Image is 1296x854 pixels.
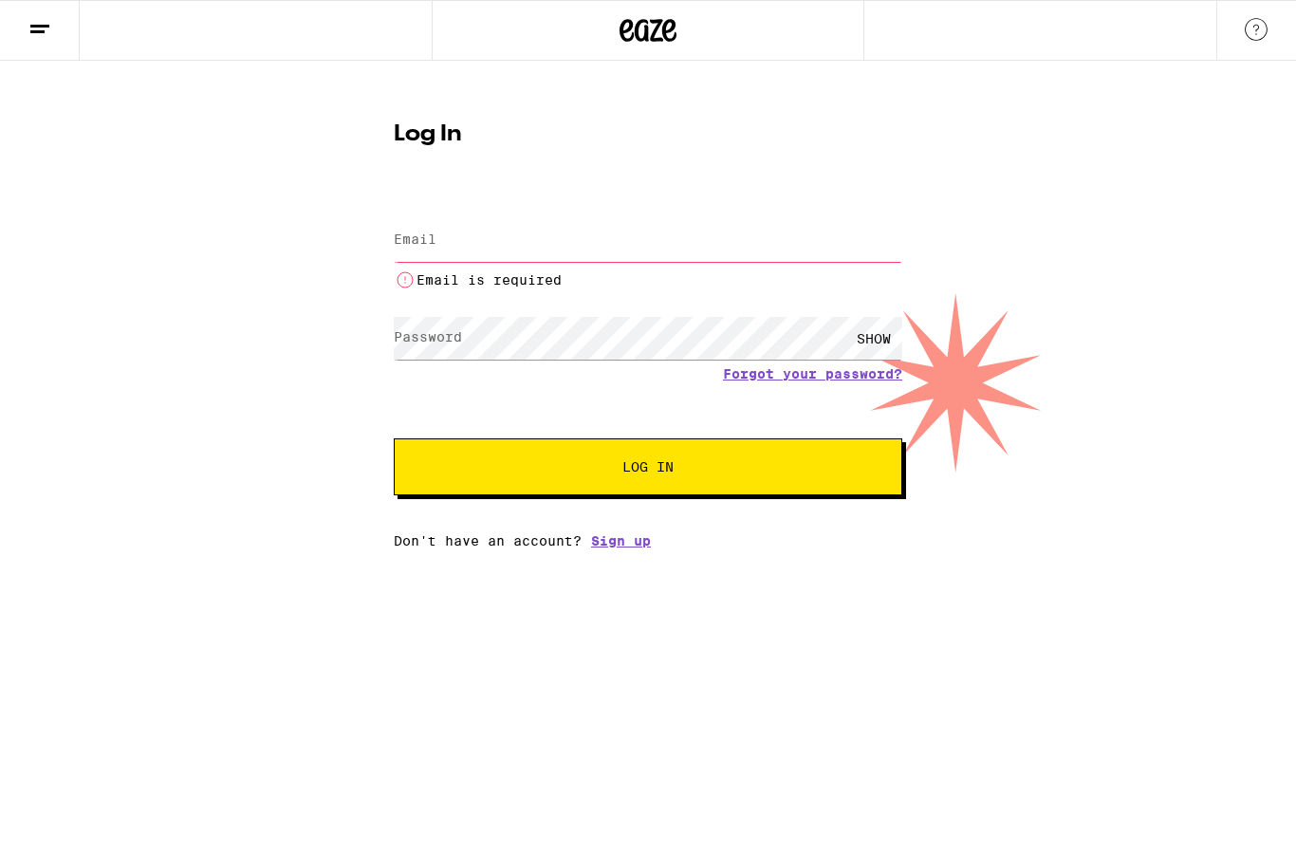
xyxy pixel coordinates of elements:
[845,317,902,360] div: SHOW
[394,438,902,495] button: Log In
[723,366,902,381] a: Forgot your password?
[394,219,902,262] input: Email
[394,269,902,291] li: Email is required
[394,533,902,548] div: Don't have an account?
[394,232,436,247] label: Email
[394,329,462,344] label: Password
[622,460,674,473] span: Log In
[394,123,902,146] h1: Log In
[591,533,651,548] a: Sign up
